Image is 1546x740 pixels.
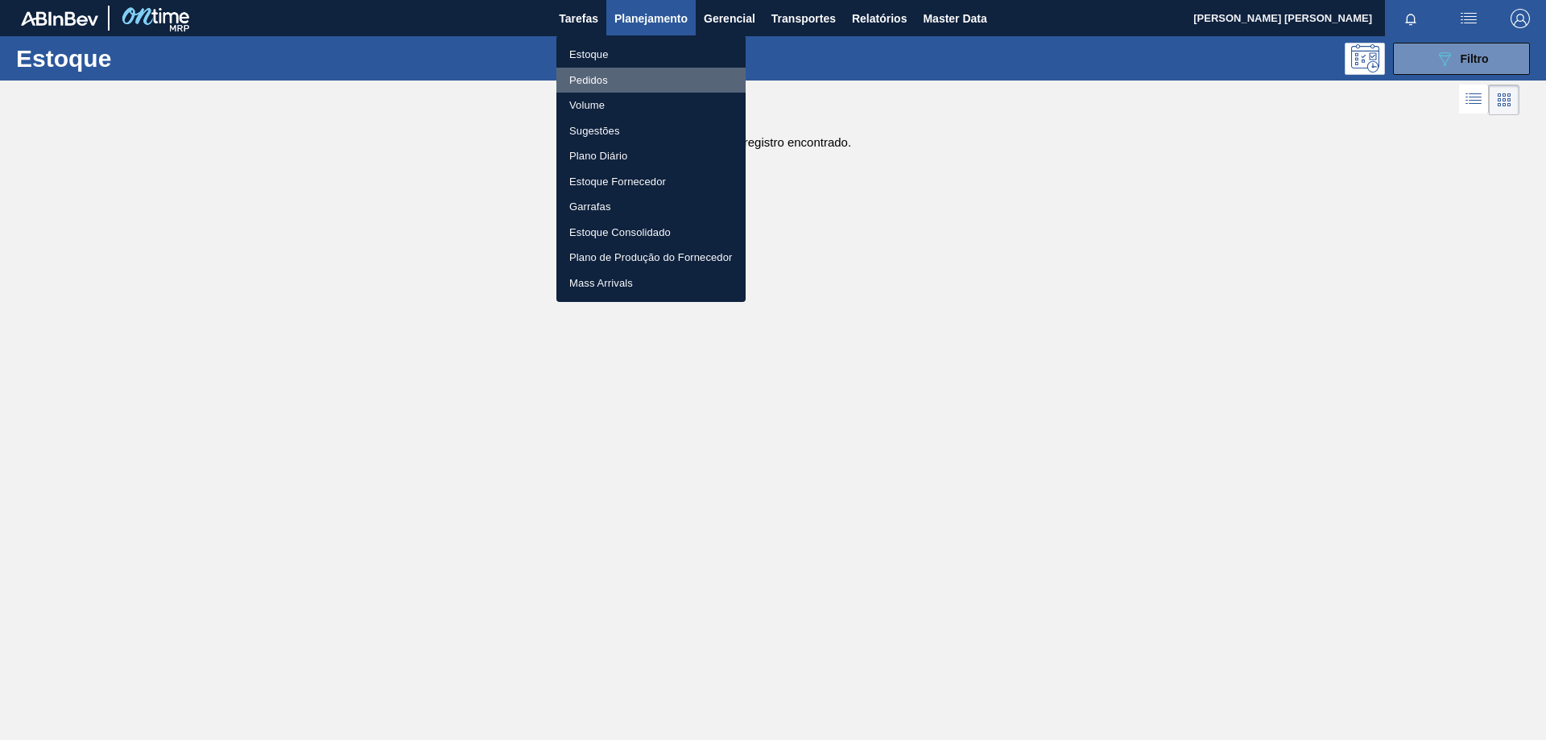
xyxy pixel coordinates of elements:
[556,220,746,246] a: Estoque Consolidado
[556,118,746,144] a: Sugestões
[556,194,746,220] a: Garrafas
[556,271,746,296] a: Mass Arrivals
[556,42,746,68] a: Estoque
[556,169,746,195] a: Estoque Fornecedor
[556,93,746,118] a: Volume
[556,245,746,271] a: Plano de Produção do Fornecedor
[556,143,746,169] a: Plano Diário
[556,68,746,93] a: Pedidos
